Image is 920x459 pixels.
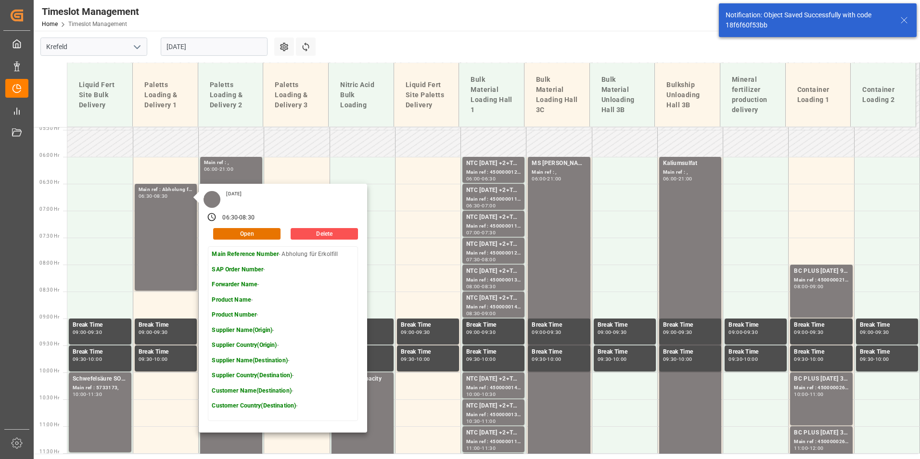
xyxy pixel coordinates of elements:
[39,126,59,131] span: 05:30 Hr
[663,330,677,334] div: 09:00
[532,330,546,334] div: 09:00
[873,330,875,334] div: -
[73,357,87,361] div: 09:30
[466,195,521,204] div: Main ref : 4500000116, 2000000058;
[480,284,482,289] div: -
[212,296,251,303] strong: Product Name
[480,177,482,181] div: -
[39,341,59,346] span: 09:30 Hr
[212,371,338,380] p: -
[663,76,712,114] div: Bulkship Unloading Hall 3B
[547,177,561,181] div: 21:00
[466,384,521,392] div: Main ref : 4500000141, 2000000058;
[401,330,415,334] div: 09:00
[482,330,496,334] div: 09:30
[466,284,480,289] div: 08:00
[42,21,58,27] a: Home
[153,330,154,334] div: -
[204,167,218,171] div: 06:00
[532,159,586,168] div: MS [PERSON_NAME]; 550to BLK Classic + 600 BLK Suprem
[204,159,258,167] div: Main ref : ,
[860,347,914,357] div: Break Time
[139,347,193,357] div: Break Time
[206,76,256,114] div: Paletts Loading & Delivery 2
[466,293,521,303] div: NTC [DATE] +2+TE BULK;
[73,330,87,334] div: 09:00
[860,357,874,361] div: 09:30
[129,39,144,54] button: open menu
[218,167,219,171] div: -
[39,449,59,454] span: 11:30 Hr
[547,357,561,361] div: 10:00
[810,357,824,361] div: 10:00
[73,374,128,384] div: Schwefelsäure SO3 rein ([PERSON_NAME]);
[39,368,59,373] span: 10:00 Hr
[40,38,147,56] input: Type to search/select
[42,4,139,19] div: Timeslot Management
[875,357,889,361] div: 10:00
[794,330,808,334] div: 09:00
[480,330,482,334] div: -
[212,372,292,379] strong: Supplier Country(Destination)
[87,357,88,361] div: -
[808,446,809,450] div: -
[482,311,496,316] div: 09:00
[141,76,190,114] div: Paletts Loading & Delivery 1
[466,168,521,177] div: Main ref : 4500000120, 2000000058;
[663,168,717,177] div: Main ref : ,
[598,347,652,357] div: Break Time
[794,374,848,384] div: BC PLUS [DATE] 3M 25kg (x42) INT;
[611,357,613,361] div: -
[480,230,482,235] div: -
[663,357,677,361] div: 09:30
[794,276,848,284] div: Main ref : 4500000218, 2000000020;
[212,280,338,289] p: -
[139,186,193,194] div: Main ref : Abholung für Erkolfill,
[466,347,521,357] div: Break Time
[219,167,233,171] div: 21:00
[466,401,521,411] div: NTC [DATE] +2+TE BULK;
[466,230,480,235] div: 07:00
[546,330,547,334] div: -
[480,419,482,423] div: -
[873,357,875,361] div: -
[212,387,291,394] strong: Customer Name(Destination)
[794,347,848,357] div: Break Time
[223,191,245,197] div: [DATE]
[153,194,154,198] div: -
[466,311,480,316] div: 08:30
[598,357,612,361] div: 09:30
[611,330,613,334] div: -
[291,228,358,240] button: Delete
[402,76,451,114] div: Liquid Fert Site Paletts Delivery
[39,153,59,158] span: 06:00 Hr
[212,402,296,409] strong: Customer Country(Destination)
[212,281,257,288] strong: Forwarder Name
[212,402,338,410] p: -
[810,284,824,289] div: 09:00
[39,395,59,400] span: 10:30 Hr
[532,168,586,177] div: Main ref : ,
[482,257,496,262] div: 08:00
[212,250,338,259] p: - Abholung für Erkolfill
[75,76,125,114] div: Liquid Fert Site Bulk Delivery
[532,347,586,357] div: Break Time
[239,214,255,222] div: 08:30
[858,81,908,109] div: Container Loading 2
[88,330,102,334] div: 09:30
[678,357,692,361] div: 10:00
[415,330,416,334] div: -
[663,159,717,168] div: Kaliumsulfat
[793,81,843,109] div: Container Loading 1
[613,330,627,334] div: 09:30
[73,392,87,396] div: 10:00
[532,320,586,330] div: Break Time
[466,159,521,168] div: NTC [DATE] +2+TE BULK;
[39,206,59,212] span: 07:00 Hr
[87,330,88,334] div: -
[73,347,128,357] div: Break Time
[212,342,277,348] strong: Supplier Country(Origin)
[794,438,848,446] div: Main ref : 4500000266, 2000000105;
[742,357,744,361] div: -
[794,284,808,289] div: 08:00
